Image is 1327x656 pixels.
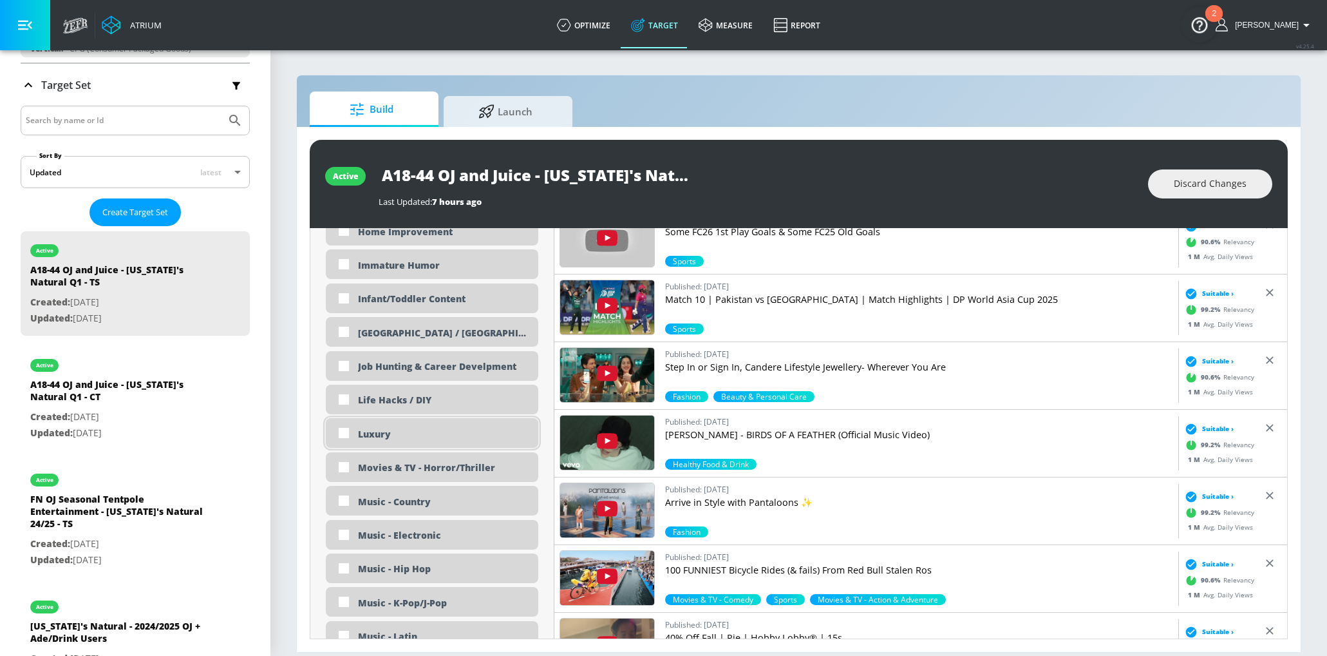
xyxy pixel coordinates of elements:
[89,198,181,226] button: Create Target Set
[665,550,1173,564] p: Published: [DATE]
[665,391,708,402] div: 90.6%
[665,347,1173,391] a: Published: [DATE]Step In or Sign In, Candere Lifestyle Jewellery- Wherever You Are
[358,597,529,609] div: Music - K-Pop/J-Pop
[21,346,250,450] div: activeA18-44 OJ and Juice - [US_STATE]'s Natural Q1 - CTCreated:[DATE]Updated:[DATE]
[1181,557,1234,570] div: Suitable ›
[1188,319,1203,328] span: 1 M
[665,526,708,537] div: 99.2%
[36,604,53,610] div: active
[810,594,946,605] div: 70.3%
[358,630,529,642] div: Music - Latin
[560,213,654,267] img: InBp3ar3ZA4
[665,429,1173,441] p: [PERSON_NAME] - BIRDS OF A FEATHER (Official Music Video)
[358,428,529,440] div: Luxury
[30,378,211,409] div: A18-44 OJ and Juice - [US_STATE]'s Natural Q1 - CT
[125,19,162,31] div: Atrium
[713,391,814,402] span: Beauty & Personal Care
[1181,625,1234,638] div: Suitable ›
[36,477,53,483] div: active
[665,323,704,334] div: 99.2%
[1181,422,1234,435] div: Suitable ›
[665,618,1173,632] p: Published: [DATE]
[1216,17,1314,33] button: [PERSON_NAME]
[379,196,1135,207] div: Last Updated:
[326,249,538,279] div: Immature Humor
[665,226,1173,238] p: Some FC26 1st Play Goals & Some FC25 Old Goals
[21,231,250,336] div: activeA18-44 OJ and Juice - [US_STATE]'s Natural Q1 - TSCreated:[DATE]Updated:[DATE]
[665,415,1173,459] a: Published: [DATE][PERSON_NAME] - BIRDS OF A FEATHER (Official Music Video)
[665,361,1173,374] p: Step In or Sign In, Candere Lifestyle Jewellery- Wherever You Are
[30,536,211,552] p: [DATE]
[665,526,708,537] span: Fashion
[1188,251,1203,260] span: 1 M
[1201,508,1223,517] span: 99.2 %
[326,621,538,651] div: Music - Latin
[30,493,211,536] div: FN OJ Seasonal Tentpole Entertainment - [US_STATE]'s Natural 24/25 - TS
[1212,14,1216,30] div: 2
[1181,319,1253,329] div: Avg. Daily Views
[1181,522,1253,532] div: Avg. Daily Views
[1181,503,1254,522] div: Relevancy
[766,594,805,605] span: Sports
[358,226,529,238] div: Home Improvement
[1181,387,1253,396] div: Avg. Daily Views
[665,256,704,267] div: 90.6%
[665,391,708,402] span: Fashion
[326,520,538,550] div: Music - Electronic
[326,351,538,381] div: Job Hunting & Career Develpment
[326,284,538,313] div: Infant/Toddler Content
[358,461,529,474] div: Movies & TV - Horror/Thriller
[102,15,162,35] a: Atrium
[713,391,814,402] div: 50.0%
[1181,435,1254,454] div: Relevancy
[30,537,70,550] span: Created:
[36,362,53,369] div: active
[26,112,221,129] input: Search by name or Id
[30,167,61,178] div: Updated
[30,409,211,425] p: [DATE]
[560,416,654,470] img: V9PVRfjEBTI
[665,483,1173,526] a: Published: [DATE]Arrive in Style with Pantaloons ✨
[21,64,250,106] div: Target Set
[1202,492,1234,501] span: Suitable ›
[30,427,73,439] span: Updated:
[30,410,70,423] span: Created:
[1202,424,1234,434] span: Suitable ›
[665,483,1173,496] p: Published: [DATE]
[358,360,529,372] div: Job Hunting & Career Develpment
[665,459,757,470] span: Healthy Food & Drink
[665,632,1173,644] p: 40% Off Fall | Pie | Hobby Lobby® | 15s
[766,594,805,605] div: 90.6%
[326,486,538,516] div: Music - Country
[1296,43,1314,50] span: v 4.25.4
[1181,6,1218,43] button: Open Resource Center, 2 new notifications
[326,554,538,583] div: Music - Hip Hop
[1181,300,1254,319] div: Relevancy
[358,496,529,508] div: Music - Country
[456,96,554,127] span: Launch
[1201,575,1223,585] span: 90.6 %
[1201,372,1223,382] span: 90.6 %
[1181,570,1254,590] div: Relevancy
[665,280,1173,323] a: Published: [DATE]Match 10 | Pakistan vs [GEOGRAPHIC_DATA] | Match Highlights | DP World Asia Cup ...
[665,415,1173,429] p: Published: [DATE]
[1181,287,1234,300] div: Suitable ›
[665,256,704,267] span: Sports
[21,461,250,577] div: activeFN OJ Seasonal Tentpole Entertainment - [US_STATE]'s Natural 24/25 - TSCreated:[DATE]Update...
[665,550,1173,594] a: Published: [DATE]100 FUNNIEST Bicycle Rides (& fails) From Red Bull Stalen Ros
[326,216,538,246] div: Home Improvement
[37,151,64,160] label: Sort By
[665,496,1173,509] p: Arrive in Style with Pantaloons ✨
[1202,289,1234,298] span: Suitable ›
[358,259,529,271] div: Immature Humor
[102,205,168,220] span: Create Target Set
[30,311,211,327] p: [DATE]
[30,312,73,324] span: Updated:
[41,78,91,92] p: Target Set
[810,594,946,605] span: Movies & TV - Action & Adventure
[1188,522,1203,531] span: 1 M
[1181,490,1234,503] div: Suitable ›
[30,425,211,441] p: [DATE]
[560,280,654,334] img: kMEH6pMAcmU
